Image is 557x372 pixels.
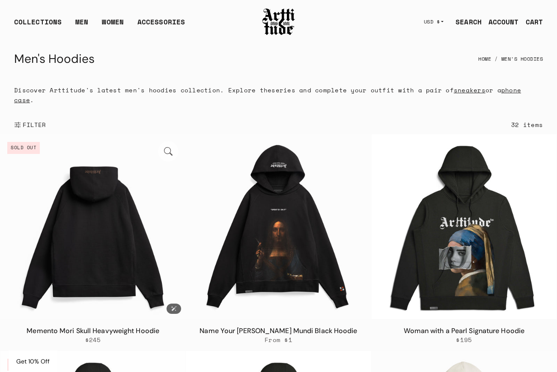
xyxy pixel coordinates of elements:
li: Men's Hoodies [491,50,543,68]
div: Get 10% Off [9,351,57,372]
span: $245 [85,336,101,344]
h1: Men's Hoodies [14,49,95,69]
a: Home [478,50,491,68]
a: Woman with a Pearl Signature HoodieWoman with a Pearl Signature Hoodie [372,134,557,319]
a: SEARCH [449,13,482,30]
a: Memento Mori Skull Heavyweight Hoodie [27,326,159,335]
span: FILTER [21,121,46,129]
a: Open cart [519,13,543,30]
span: USD $ [424,18,440,25]
span: From $1 [265,336,292,344]
div: CART [526,17,543,27]
span: Get 10% Off [16,357,50,365]
img: Name Your Price Salvator Mundi Black Hoodie [186,134,371,319]
span: Sold out [7,142,40,154]
img: Woman with a Pearl Signature Hoodie [372,134,557,319]
p: Discover Arttitude's latest men's hoodies collection. Explore the series and complete your outfit... [14,85,535,105]
div: COLLECTIONS [14,17,62,34]
a: phone case [14,86,521,104]
div: 32 items [511,120,543,130]
a: Name Your [PERSON_NAME] Mundi Black Hoodie [200,326,357,335]
a: Memento Mori Skull Heavyweight HoodieMemento Mori Skull Heavyweight Hoodie [0,134,185,319]
a: ACCOUNT [482,13,519,30]
a: Woman with a Pearl Signature Hoodie [404,326,525,335]
div: ACCESSORIES [137,17,185,34]
a: Name Your Price Salvator Mundi Black HoodieName Your Price Salvator Mundi Black Hoodie [186,134,371,319]
a: sneakers [454,86,486,94]
img: Arttitude [262,7,296,36]
button: USD $ [419,12,449,31]
span: Sold out [7,359,40,371]
ul: Main navigation [7,17,192,34]
span: $195 [456,336,472,344]
a: WOMEN [102,17,124,34]
button: Show filters [14,115,46,134]
a: MEN [75,17,88,34]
